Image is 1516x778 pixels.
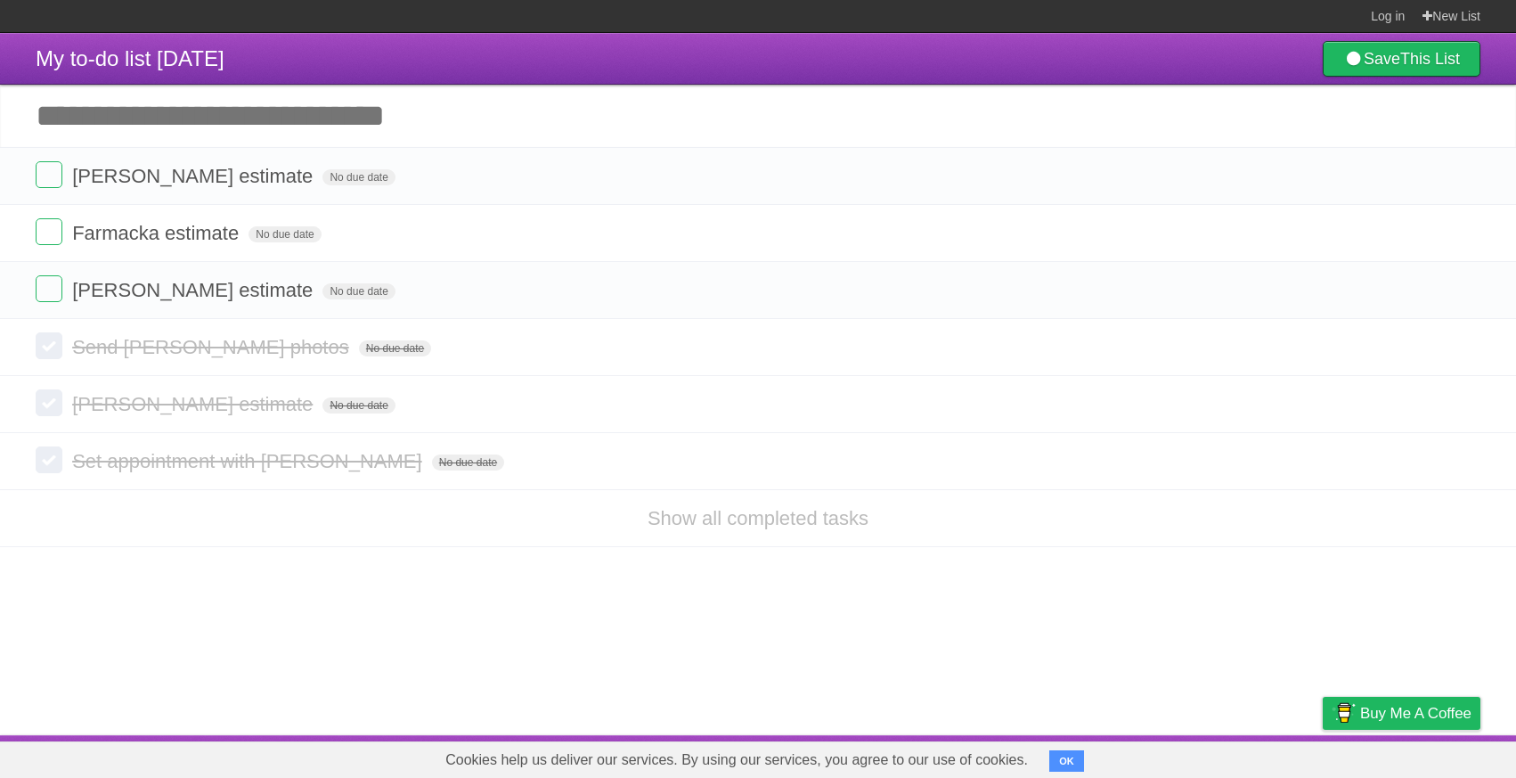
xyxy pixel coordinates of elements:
span: Farmacka estimate [72,222,243,244]
span: No due date [322,169,395,185]
span: My to-do list [DATE] [36,46,224,70]
span: [PERSON_NAME] estimate [72,393,317,415]
a: SaveThis List [1323,41,1480,77]
span: No due date [432,455,504,471]
a: Show all completed tasks [648,507,868,529]
span: No due date [359,340,431,356]
a: Buy me a coffee [1323,697,1480,730]
a: Privacy [1300,740,1346,774]
span: Set appointment with [PERSON_NAME] [72,450,427,472]
img: Buy me a coffee [1332,698,1356,728]
label: Done [36,332,62,359]
span: No due date [322,397,395,414]
label: Done [36,218,62,245]
span: [PERSON_NAME] estimate [72,279,317,301]
a: Terms [1239,740,1278,774]
button: OK [1049,750,1084,772]
span: Send [PERSON_NAME] photos [72,336,354,358]
span: No due date [322,283,395,299]
a: Suggest a feature [1368,740,1480,774]
a: Developers [1145,740,1217,774]
span: [PERSON_NAME] estimate [72,165,317,187]
b: This List [1400,50,1460,68]
span: No due date [249,226,321,242]
label: Done [36,161,62,188]
label: Done [36,389,62,416]
a: About [1086,740,1123,774]
label: Done [36,275,62,302]
span: Buy me a coffee [1360,698,1471,729]
label: Done [36,446,62,473]
span: Cookies help us deliver our services. By using our services, you agree to our use of cookies. [428,742,1046,778]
